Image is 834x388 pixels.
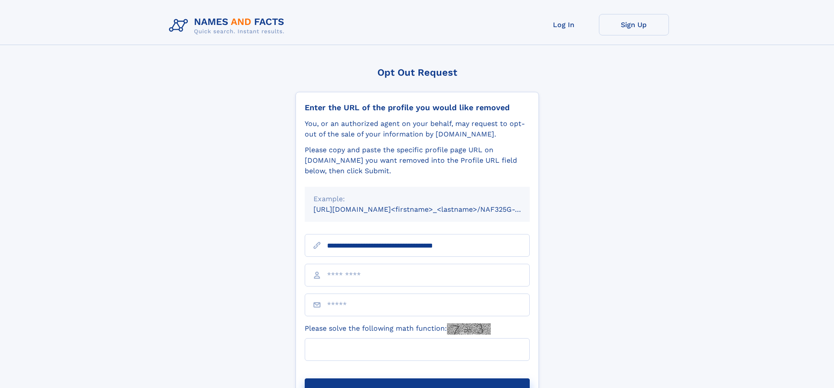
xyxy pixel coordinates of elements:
label: Please solve the following math function: [305,323,491,335]
div: You, or an authorized agent on your behalf, may request to opt-out of the sale of your informatio... [305,119,530,140]
img: Logo Names and Facts [165,14,292,38]
div: Opt Out Request [296,67,539,78]
div: Enter the URL of the profile you would like removed [305,103,530,112]
small: [URL][DOMAIN_NAME]<firstname>_<lastname>/NAF325G-xxxxxxxx [313,205,546,213]
a: Sign Up [599,14,669,35]
a: Log In [529,14,599,35]
div: Example: [313,194,521,204]
div: Please copy and paste the specific profile page URL on [DOMAIN_NAME] you want removed into the Pr... [305,145,530,176]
